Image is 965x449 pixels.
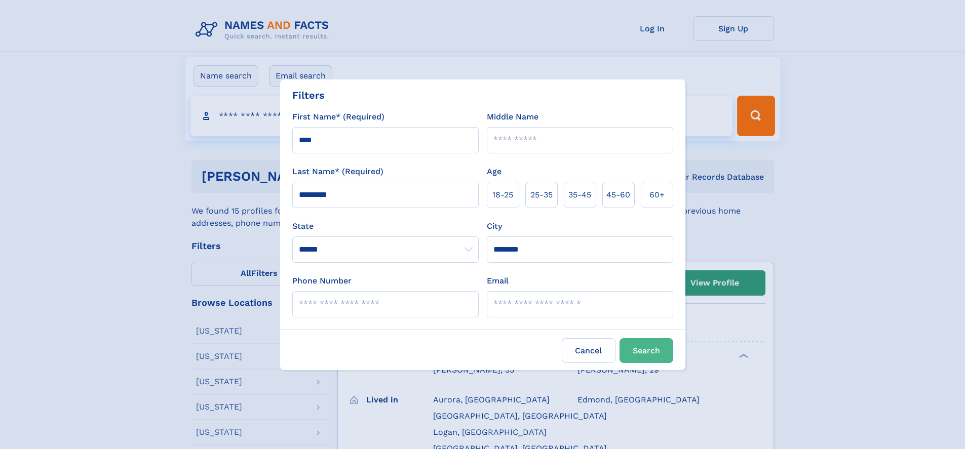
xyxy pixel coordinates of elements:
label: Cancel [562,338,615,363]
label: Last Name* (Required) [292,166,383,178]
label: City [487,220,502,232]
button: Search [620,338,673,363]
span: 18‑25 [492,189,513,201]
div: Filters [292,88,325,103]
span: 35‑45 [568,189,591,201]
label: First Name* (Required) [292,111,384,123]
label: Email [487,275,509,287]
label: Age [487,166,501,178]
label: State [292,220,479,232]
span: 45‑60 [606,189,630,201]
label: Phone Number [292,275,352,287]
span: 25‑35 [530,189,553,201]
label: Middle Name [487,111,538,123]
span: 60+ [649,189,665,201]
